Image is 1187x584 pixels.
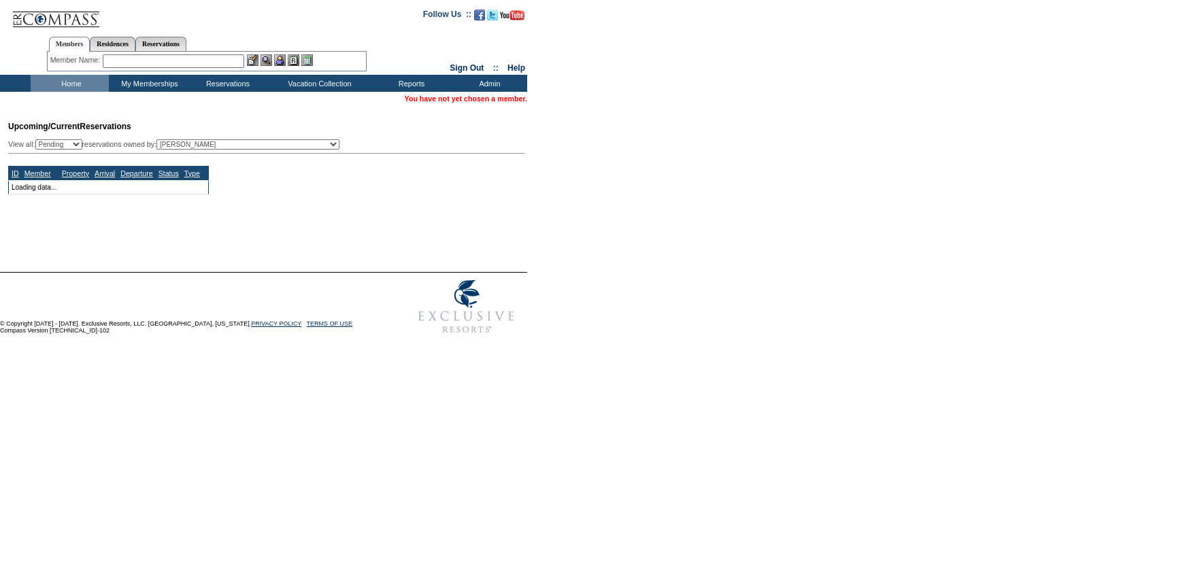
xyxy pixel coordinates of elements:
img: Reservations [288,54,299,66]
a: ID [12,169,19,177]
a: TERMS OF USE [307,320,353,327]
a: Status [158,169,179,177]
span: You have not yet chosen a member. [405,95,527,103]
a: Follow us on Twitter [487,14,498,22]
span: Upcoming/Current [8,122,80,131]
img: b_edit.gif [247,54,258,66]
td: Reports [371,75,449,92]
img: Impersonate [274,54,286,66]
td: Admin [449,75,527,92]
a: Sign Out [450,63,484,73]
a: Arrival [95,169,115,177]
a: Type [184,169,200,177]
span: Reservations [8,122,131,131]
img: Subscribe to our YouTube Channel [500,10,524,20]
td: My Memberships [109,75,187,92]
td: Home [31,75,109,92]
td: Loading data... [9,180,209,194]
a: Help [507,63,525,73]
img: View [261,54,272,66]
a: Residences [90,37,135,51]
td: Follow Us :: [423,8,471,24]
a: PRIVACY POLICY [251,320,301,327]
td: Vacation Collection [265,75,371,92]
img: Exclusive Resorts [405,273,527,341]
a: Member [24,169,51,177]
a: Departure [120,169,152,177]
a: Reservations [135,37,186,51]
a: Subscribe to our YouTube Channel [500,14,524,22]
a: Property [62,169,89,177]
span: :: [493,63,499,73]
a: Members [49,37,90,52]
td: Reservations [187,75,265,92]
a: Become our fan on Facebook [474,14,485,22]
div: View all: reservations owned by: [8,139,346,150]
img: Become our fan on Facebook [474,10,485,20]
img: b_calculator.gif [301,54,313,66]
img: Follow us on Twitter [487,10,498,20]
div: Member Name: [50,54,103,66]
